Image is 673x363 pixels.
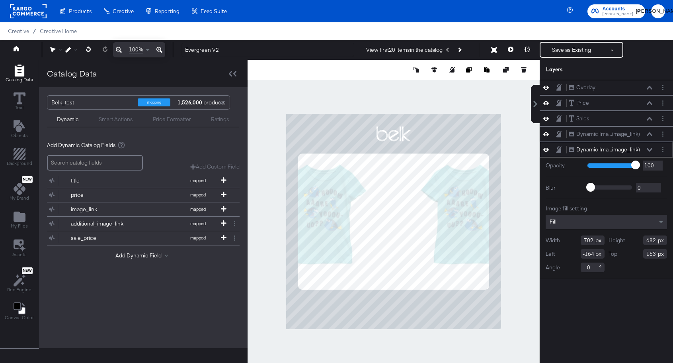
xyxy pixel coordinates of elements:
button: Add Files [6,209,33,232]
div: Price Formatter [153,116,191,123]
span: Reporting [155,8,179,14]
span: Text [15,104,24,111]
span: mapped [176,206,220,212]
button: [PERSON_NAME] [651,4,665,18]
button: Layer Options [659,130,667,138]
span: Rec Engine [7,286,31,293]
span: Add Dynamic Catalog Fields [47,141,116,149]
div: Overlay [576,84,595,91]
div: price [71,191,129,199]
button: Accounts[PERSON_NAME] [587,4,645,18]
span: / [29,28,40,34]
button: Sales [568,114,590,123]
span: Canvas Color [5,314,34,321]
svg: Paste image [484,67,490,73]
button: NewRec Engine [2,265,36,295]
span: Creative [8,28,29,34]
div: additional_image_linkmapped [47,217,240,231]
div: Dynamic Ima...image_link) [576,146,640,153]
button: image_linkmapped [47,202,230,216]
div: Sales [576,115,589,122]
div: Dynamic [57,116,79,123]
button: Save as Existing [540,43,603,57]
span: New [22,268,33,273]
span: Products [69,8,92,14]
div: sale_pricemapped [47,231,240,245]
svg: Copy image [466,67,472,73]
div: products [176,96,200,109]
div: Ratings [211,116,229,123]
button: Add Custom Field [190,163,240,171]
button: Layer Options [659,145,667,154]
div: Dynamic Ima...image_link) [576,130,640,138]
button: NewMy Brand [5,175,34,204]
div: titlemapped [47,174,240,188]
div: Layers [546,66,627,73]
div: Belk_test [51,96,132,109]
button: additional_image_linkmapped [47,217,230,231]
button: Dynamic Ima...image_link) [568,130,640,138]
span: Assets [12,251,27,258]
button: Paste image [484,66,492,74]
button: Text [9,90,30,113]
button: Assets [8,237,31,260]
span: Background [7,160,32,167]
span: mapped [176,178,220,183]
a: Creative Home [40,28,77,34]
button: Next Product [454,43,465,57]
div: shopping [138,98,170,106]
span: Feed Suite [201,8,227,14]
div: Smart Actions [99,116,133,123]
button: Layer Options [659,99,667,107]
label: Blur [546,184,581,192]
span: [PERSON_NAME] [603,11,633,18]
button: Price [568,99,589,107]
div: image_linkmapped [47,202,240,216]
span: Catalog Data [6,77,33,83]
label: Angle [546,264,560,271]
button: Layer Options [659,114,667,123]
span: My Files [11,223,28,229]
input: Search catalog fields [47,155,143,171]
div: Image fill setting [546,205,667,212]
span: [PERSON_NAME] [654,7,662,16]
button: pricemapped [47,188,230,202]
span: New [22,177,33,182]
button: Add Dynamic Field [115,252,171,259]
span: My Brand [10,195,29,201]
label: Width [546,237,560,244]
label: Top [609,250,617,258]
button: Add Rectangle [2,147,37,169]
span: mapped [176,235,220,241]
button: sale_pricemapped [47,231,230,245]
div: title [71,177,129,184]
strong: 1,526,000 [176,96,203,109]
button: Add Text [6,118,33,141]
span: Fill [550,218,556,225]
span: Objects [11,132,28,139]
div: sale_price [71,234,129,242]
button: Dynamic Ima...image_link) [568,145,640,154]
span: Creative [113,8,134,14]
button: Copy image [466,66,474,74]
button: Add Rectangle [1,63,38,85]
button: Overlay [568,83,596,92]
div: Catalog Data [47,68,97,79]
label: Left [546,250,555,258]
span: Accounts [603,5,633,13]
button: titlemapped [47,174,230,188]
span: mapped [176,221,220,226]
span: 100% [129,46,143,53]
div: additional_image_link [71,220,129,228]
div: Price [576,99,589,107]
div: pricemapped [47,188,240,202]
span: mapped [176,192,220,198]
div: image_link [71,206,129,213]
label: Opacity [546,162,581,169]
label: Height [609,237,625,244]
button: Layer Options [659,83,667,92]
div: View first 20 items in the catalog [366,46,443,54]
